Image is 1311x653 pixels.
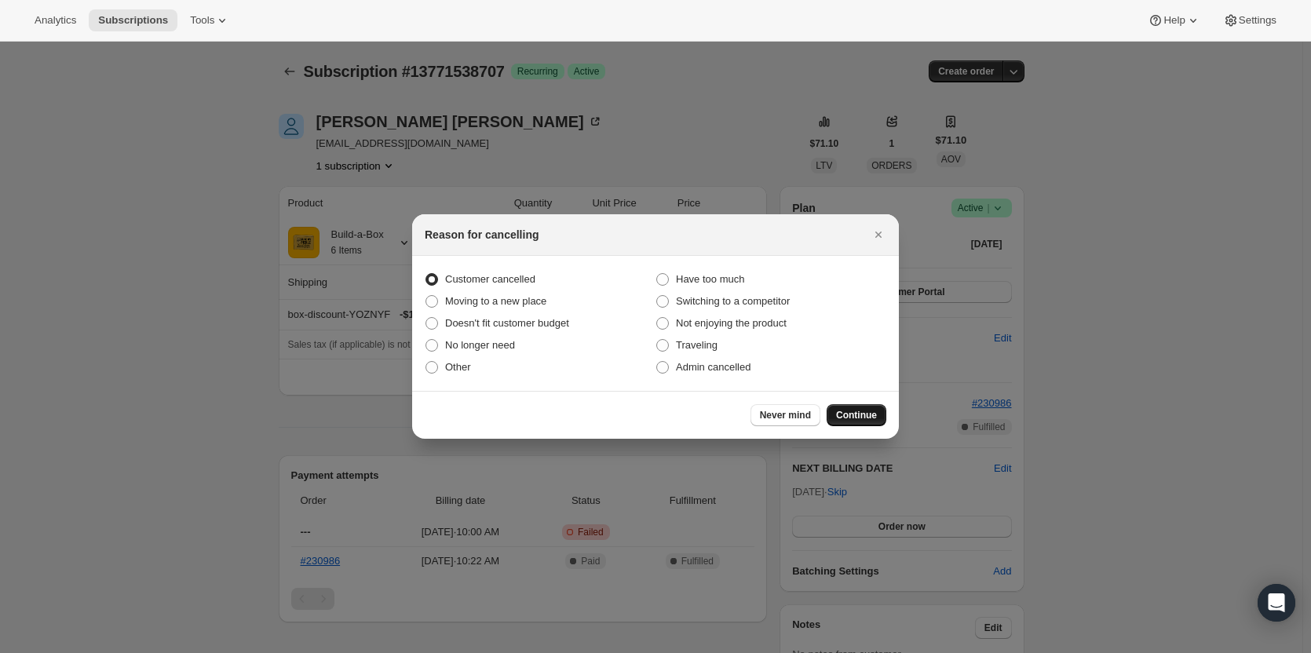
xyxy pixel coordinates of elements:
[867,224,889,246] button: Close
[190,14,214,27] span: Tools
[760,409,811,421] span: Never mind
[445,361,471,373] span: Other
[98,14,168,27] span: Subscriptions
[676,339,718,351] span: Traveling
[445,339,515,351] span: No longer need
[676,295,790,307] span: Switching to a competitor
[676,317,787,329] span: Not enjoying the product
[35,14,76,27] span: Analytics
[89,9,177,31] button: Subscriptions
[1239,14,1276,27] span: Settings
[827,404,886,426] button: Continue
[25,9,86,31] button: Analytics
[1258,584,1295,622] div: Open Intercom Messenger
[1214,9,1286,31] button: Settings
[181,9,239,31] button: Tools
[676,361,750,373] span: Admin cancelled
[445,317,569,329] span: Doesn't fit customer budget
[445,295,546,307] span: Moving to a new place
[445,273,535,285] span: Customer cancelled
[1138,9,1210,31] button: Help
[676,273,744,285] span: Have too much
[750,404,820,426] button: Never mind
[836,409,877,421] span: Continue
[425,227,539,243] h2: Reason for cancelling
[1163,14,1185,27] span: Help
